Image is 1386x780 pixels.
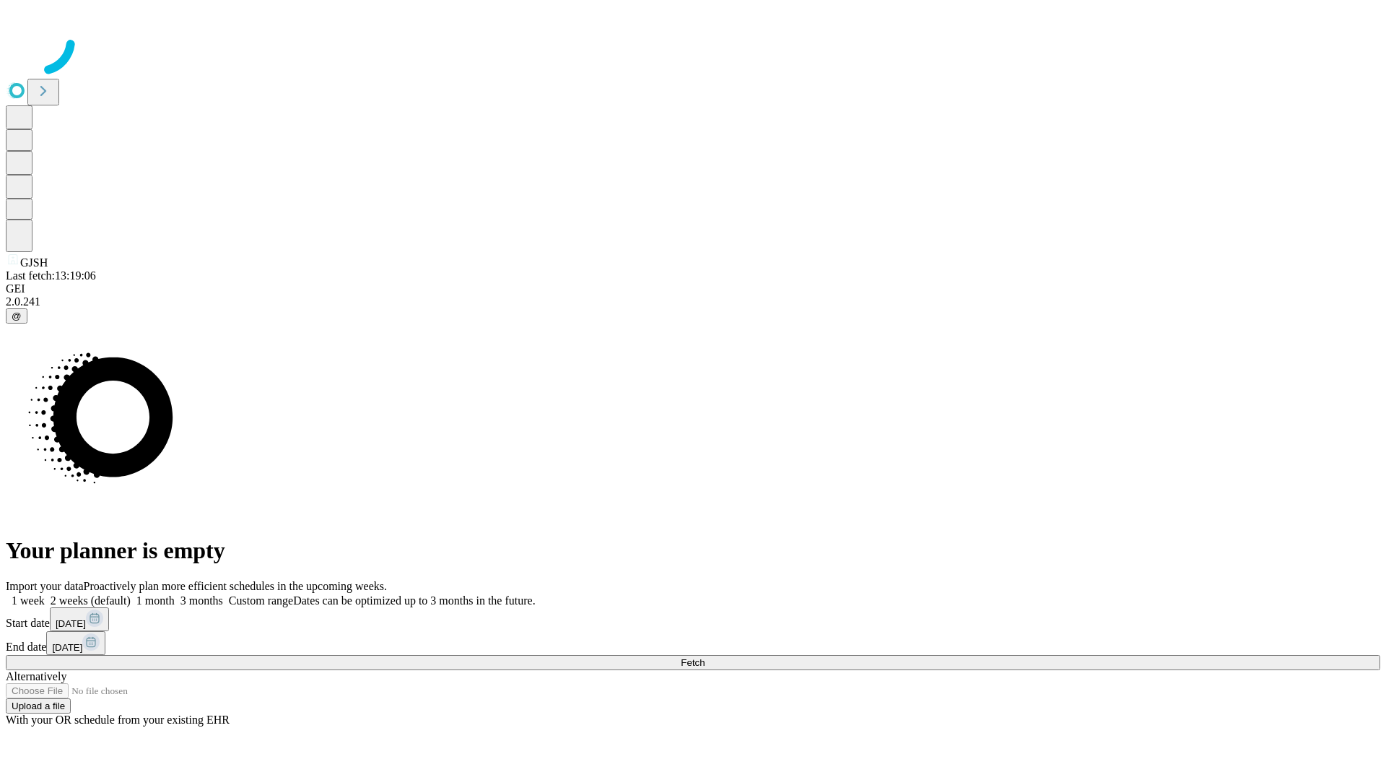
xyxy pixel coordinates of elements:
[136,594,175,607] span: 1 month
[180,594,223,607] span: 3 months
[6,269,96,282] span: Last fetch: 13:19:06
[51,594,131,607] span: 2 weeks (default)
[56,618,86,629] span: [DATE]
[6,537,1380,564] h1: Your planner is empty
[6,607,1380,631] div: Start date
[52,642,82,653] span: [DATE]
[6,655,1380,670] button: Fetch
[6,282,1380,295] div: GEI
[6,670,66,682] span: Alternatively
[229,594,293,607] span: Custom range
[12,311,22,321] span: @
[6,295,1380,308] div: 2.0.241
[6,580,84,592] span: Import your data
[6,308,27,324] button: @
[6,698,71,714] button: Upload a file
[293,594,535,607] span: Dates can be optimized up to 3 months in the future.
[6,631,1380,655] div: End date
[12,594,45,607] span: 1 week
[6,714,230,726] span: With your OR schedule from your existing EHR
[50,607,109,631] button: [DATE]
[84,580,387,592] span: Proactively plan more efficient schedules in the upcoming weeks.
[46,631,105,655] button: [DATE]
[681,657,705,668] span: Fetch
[20,256,48,269] span: GJSH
